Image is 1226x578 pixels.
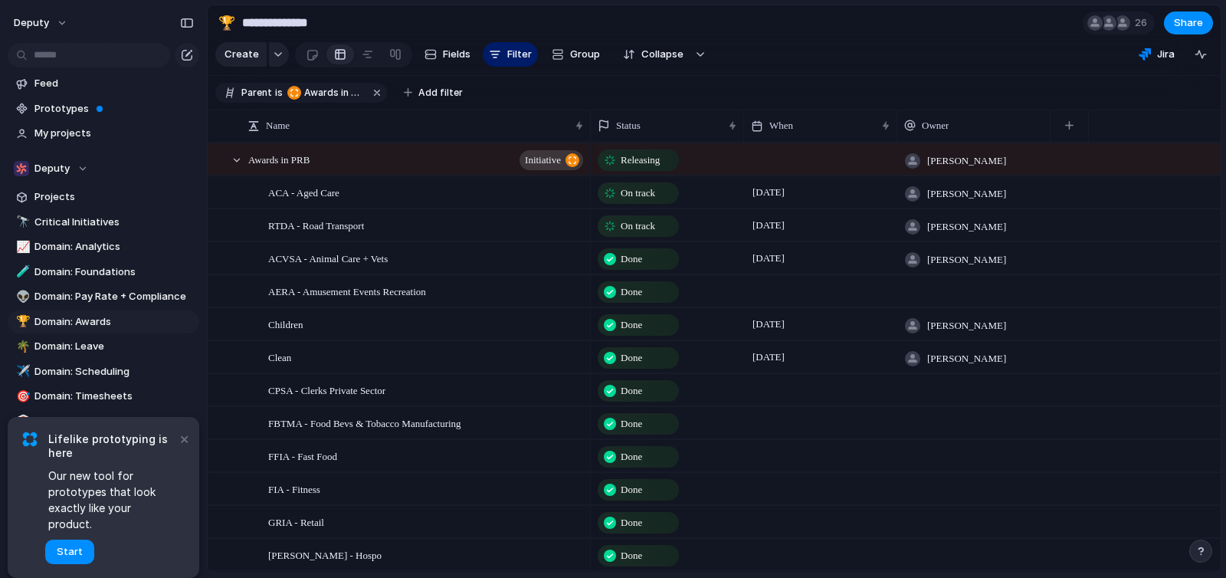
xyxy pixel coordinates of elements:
[14,364,29,379] button: ✈️
[16,238,27,256] div: 📈
[57,544,83,560] span: Start
[215,42,267,67] button: Create
[621,482,642,498] span: Done
[16,338,27,356] div: 🌴
[1157,47,1175,62] span: Jira
[268,183,339,201] span: ACA - Aged Care
[749,315,788,333] span: [DATE]
[48,468,176,532] span: Our new tool for prototypes that look exactly like your product.
[14,389,29,404] button: 🎯
[483,42,538,67] button: Filter
[34,389,194,404] span: Domain: Timesheets
[749,183,788,202] span: [DATE]
[14,414,29,429] button: 🎲
[34,414,194,429] span: Project: [PERSON_NAME]
[621,515,642,530] span: Done
[14,314,29,330] button: 🏆
[621,548,642,563] span: Done
[8,410,199,433] div: 🎲Project: [PERSON_NAME]
[8,97,199,120] a: Prototypes
[34,264,194,280] span: Domain: Foundations
[268,348,291,366] span: Clean
[621,416,642,432] span: Done
[266,118,290,133] span: Name
[48,432,176,460] span: Lifelike prototyping is here
[621,317,642,333] span: Done
[520,150,583,170] button: initiative
[8,385,199,408] a: 🎯Domain: Timesheets
[621,218,655,234] span: On track
[14,15,49,31] span: deputy
[16,388,27,406] div: 🎯
[34,101,194,117] span: Prototypes
[8,285,199,308] a: 👽Domain: Pay Rate + Compliance
[268,414,461,432] span: FBTMA - Food Bevs & Tobacco Manufacturing
[507,47,532,62] span: Filter
[922,118,949,133] span: Owner
[225,47,259,62] span: Create
[16,363,27,380] div: ✈️
[621,449,642,465] span: Done
[749,348,788,366] span: [DATE]
[1174,15,1203,31] span: Share
[34,161,70,176] span: Deputy
[14,215,29,230] button: 🔭
[749,249,788,268] span: [DATE]
[395,82,472,103] button: Add filter
[418,42,477,67] button: Fields
[34,76,194,91] span: Feed
[45,540,94,564] button: Start
[241,86,272,100] span: Parent
[8,261,199,284] a: 🧪Domain: Foundations
[268,447,337,465] span: FFIA - Fast Food
[544,42,608,67] button: Group
[268,546,382,563] span: [PERSON_NAME] - Hospo
[284,84,367,101] button: Awards in PRB
[8,186,199,209] a: Projects
[8,211,199,234] div: 🔭Critical Initiatives
[927,219,1006,235] span: [PERSON_NAME]
[14,339,29,354] button: 🌴
[14,289,29,304] button: 👽
[769,118,793,133] span: When
[268,282,426,300] span: AERA - Amusement Events Recreation
[34,126,194,141] span: My projects
[34,289,194,304] span: Domain: Pay Rate + Compliance
[621,350,642,366] span: Done
[8,310,199,333] a: 🏆Domain: Awards
[14,239,29,255] button: 📈
[287,86,364,100] span: Awards in PRB
[215,11,239,35] button: 🏆
[927,252,1006,268] span: [PERSON_NAME]
[621,251,642,267] span: Done
[1135,15,1152,31] span: 26
[268,513,324,530] span: GRIA - Retail
[16,313,27,330] div: 🏆
[1164,11,1213,34] button: Share
[8,235,199,258] a: 📈Domain: Analytics
[8,335,199,358] a: 🌴Domain: Leave
[34,189,194,205] span: Projects
[621,153,660,168] span: Releasing
[268,381,385,399] span: CPSA - Clerks Private Sector
[268,249,388,267] span: ACVSA - Animal Care + Vets
[927,351,1006,366] span: [PERSON_NAME]
[268,480,320,498] span: FIA - Fitness
[621,383,642,399] span: Done
[16,263,27,281] div: 🧪
[16,412,27,430] div: 🎲
[16,288,27,306] div: 👽
[34,239,194,255] span: Domain: Analytics
[8,122,199,145] a: My projects
[275,86,283,100] span: is
[616,118,641,133] span: Status
[8,360,199,383] a: ✈️Domain: Scheduling
[927,186,1006,202] span: [PERSON_NAME]
[8,72,199,95] a: Feed
[34,314,194,330] span: Domain: Awards
[7,11,76,35] button: deputy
